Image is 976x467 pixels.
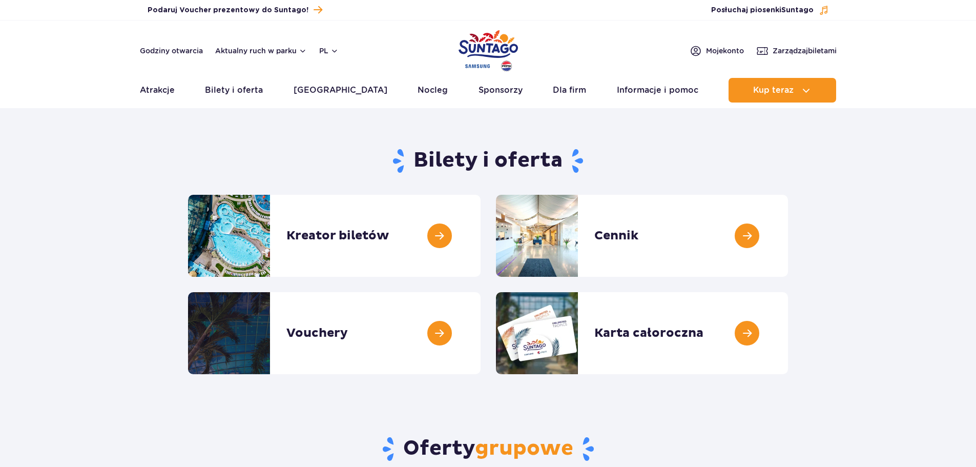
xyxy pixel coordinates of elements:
a: Podaruj Voucher prezentowy do Suntago! [148,3,322,17]
a: Nocleg [418,78,448,103]
span: grupowe [475,436,573,461]
span: Podaruj Voucher prezentowy do Suntago! [148,5,308,15]
button: Posłuchaj piosenkiSuntago [711,5,829,15]
span: Posłuchaj piosenki [711,5,814,15]
a: Godziny otwarcia [140,46,203,56]
a: Dla firm [553,78,586,103]
button: Kup teraz [729,78,836,103]
a: Mojekonto [690,45,744,57]
a: Atrakcje [140,78,175,103]
a: Sponsorzy [479,78,523,103]
span: Zarządzaj biletami [773,46,837,56]
span: Moje konto [706,46,744,56]
button: pl [319,46,339,56]
a: Bilety i oferta [205,78,263,103]
h1: Bilety i oferta [188,148,788,174]
span: Suntago [781,7,814,14]
a: [GEOGRAPHIC_DATA] [294,78,387,103]
h2: Oferty [188,436,788,462]
span: Kup teraz [753,86,794,95]
a: Zarządzajbiletami [756,45,837,57]
a: Informacje i pomoc [617,78,698,103]
a: Park of Poland [459,26,518,73]
button: Aktualny ruch w parku [215,47,307,55]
